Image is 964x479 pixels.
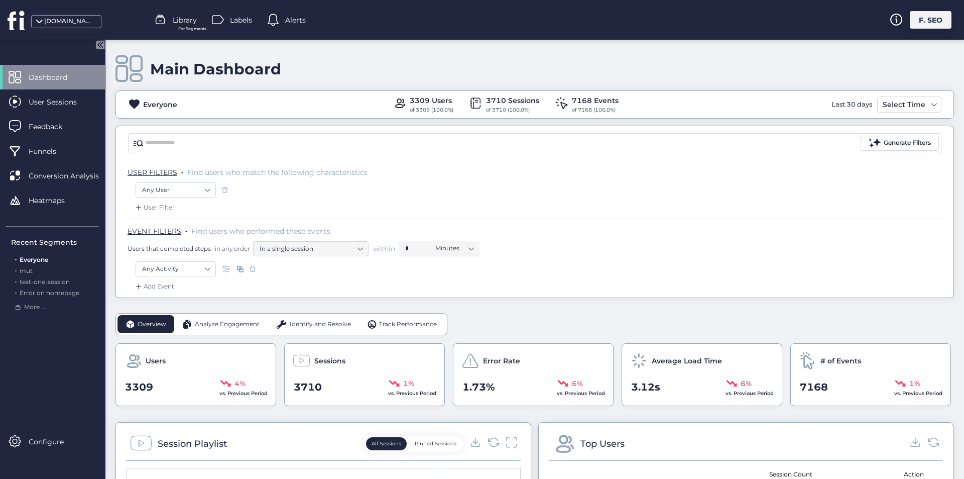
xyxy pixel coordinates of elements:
span: Find users who match the following characteristics [187,168,368,177]
div: of 3309 (100.0%) [410,106,453,114]
span: . [15,276,17,285]
span: in any order [213,244,250,253]
span: mut [20,267,33,274]
span: vs. Previous Period [894,390,942,397]
div: Main Dashboard [150,60,281,78]
span: Configure [29,436,79,447]
span: # of Events [820,355,861,366]
span: Users that completed steps [128,244,211,253]
span: within [373,244,395,254]
span: Alerts [285,15,306,26]
span: Average Load Time [652,355,722,366]
span: Feedback [29,121,77,132]
div: Recent Segments [11,237,99,248]
span: 1% [403,378,414,389]
span: 7168 [800,379,828,395]
div: Select Time [880,99,928,111]
span: Library [173,15,197,26]
div: User Filter [134,203,175,213]
span: 4% [234,378,246,389]
span: Sessions [314,355,345,366]
span: . [185,225,187,235]
span: Find users who performed these events [191,227,330,236]
div: 3710 Sessions [486,95,539,106]
span: 1% [909,378,920,389]
button: Generate Filters [861,136,939,151]
span: Track Performance [379,320,437,329]
button: All Sessions [366,437,407,450]
span: Overview [138,320,166,329]
div: Session Playlist [158,437,227,451]
span: EVENT FILTERS [128,227,181,236]
div: 7168 Events [572,95,619,106]
nz-select-item: Minutes [435,241,473,256]
div: F. SEO [910,11,951,29]
span: vs. Previous Period [557,390,605,397]
span: . [15,254,17,263]
div: 3309 Users [410,95,453,106]
span: Error Rate [483,355,520,366]
nz-select-item: Any User [142,182,209,198]
span: 1.73% [462,379,495,395]
span: vs. Previous Period [388,390,436,397]
span: 3710 [294,379,322,395]
span: . [181,166,183,176]
div: of 3710 (100.0%) [486,106,539,114]
span: 3.12s [631,379,660,395]
span: vs. Previous Period [726,390,774,397]
span: For Segments [178,26,206,32]
nz-select-item: In a single session [260,241,362,256]
button: Pinned Sessions [409,437,462,450]
span: Everyone [20,256,48,263]
span: Heatmaps [29,195,80,206]
span: Analyze Engagement [195,320,260,329]
span: 6% [572,378,583,389]
nz-select-item: Any Activity [142,261,209,276]
div: Everyone [143,99,177,110]
span: Funnels [29,146,71,157]
span: 3309 [125,379,153,395]
span: . [15,287,17,297]
div: Top Users [580,437,625,451]
div: Add Event [134,281,174,292]
span: . [15,265,17,274]
span: test-one-session [20,278,70,285]
span: 6% [741,378,752,389]
div: of 7168 (100.0%) [572,106,619,114]
span: USER FILTERS [128,168,177,177]
span: Labels [230,15,252,26]
span: Conversion Analysis [29,170,114,181]
div: Generate Filters [884,138,931,148]
span: vs. Previous Period [219,390,268,397]
span: Dashboard [29,72,82,83]
span: Identify and Resolve [290,320,351,329]
div: [DOMAIN_NAME] [44,17,94,26]
span: User Sessions [29,97,92,108]
span: More ... [24,303,46,312]
span: Error on homepage [20,289,79,297]
div: Last 30 days [829,97,875,113]
span: Users [146,355,166,366]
